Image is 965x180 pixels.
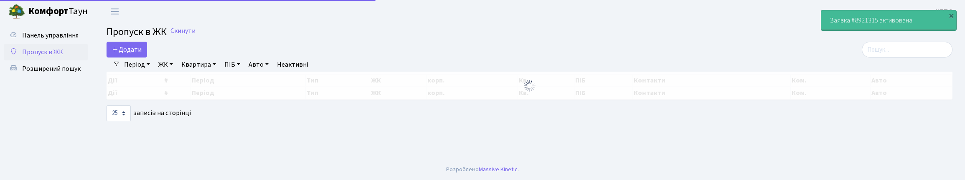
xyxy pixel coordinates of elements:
[4,27,88,44] a: Панель управління
[479,165,518,174] a: Massive Kinetic
[4,44,88,60] a: Пропуск в ЖК
[112,45,142,54] span: Додати
[935,7,955,16] b: КПП 3.
[947,11,955,20] div: ×
[104,5,125,18] button: Переключити навігацію
[28,5,69,18] b: Комфорт
[107,105,131,121] select: записів на сторінці
[22,64,81,73] span: Розширений пошук
[22,31,79,40] span: Панель управління
[178,57,219,72] a: Квартира
[8,3,25,20] img: logo.png
[170,27,196,35] a: Скинути
[155,57,176,72] a: ЖК
[121,57,153,72] a: Період
[821,10,956,30] div: Заявка #8921315 активована
[107,25,167,39] span: Пропуск в ЖК
[862,42,952,57] input: Пошук...
[221,57,244,72] a: ПІБ
[4,60,88,77] a: Розширений пошук
[274,57,312,72] a: Неактивні
[22,47,63,57] span: Пропуск в ЖК
[107,42,147,57] a: Додати
[446,165,519,174] div: Розроблено .
[28,5,88,19] span: Таун
[245,57,272,72] a: Авто
[523,79,536,92] img: Обробка...
[935,7,955,17] a: КПП 3.
[107,105,191,121] label: записів на сторінці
